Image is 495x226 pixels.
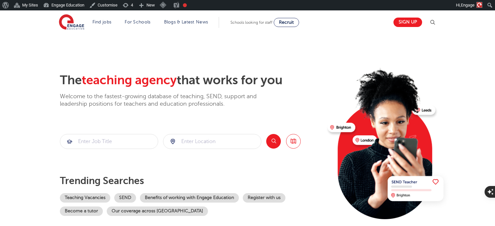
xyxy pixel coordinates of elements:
[243,193,285,203] a: Register with us
[183,3,187,7] div: Needs improvement
[164,20,208,24] a: Blogs & Latest News
[279,20,294,25] span: Recruit
[82,73,177,87] span: teaching agency
[140,193,239,203] a: Benefits of working with Engage Education
[266,134,281,149] button: Search
[230,20,272,25] span: Schools looking for staff
[393,18,422,27] a: Sign up
[114,193,136,203] a: SEND
[60,73,323,88] h2: The that works for you
[107,206,208,216] a: Our coverage across [GEOGRAPHIC_DATA]
[163,134,261,149] input: Submit
[60,134,158,149] input: Submit
[60,193,110,203] a: Teaching Vacancies
[461,3,474,7] span: Engage
[60,93,275,108] p: Welcome to the fastest-growing database of teaching, SEND, support and leadership positions for t...
[60,175,323,187] p: Trending searches
[92,20,112,24] a: Find jobs
[125,20,150,24] a: For Schools
[60,206,103,216] a: Become a tutor
[59,14,84,31] img: Engage Education
[274,18,299,27] a: Recruit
